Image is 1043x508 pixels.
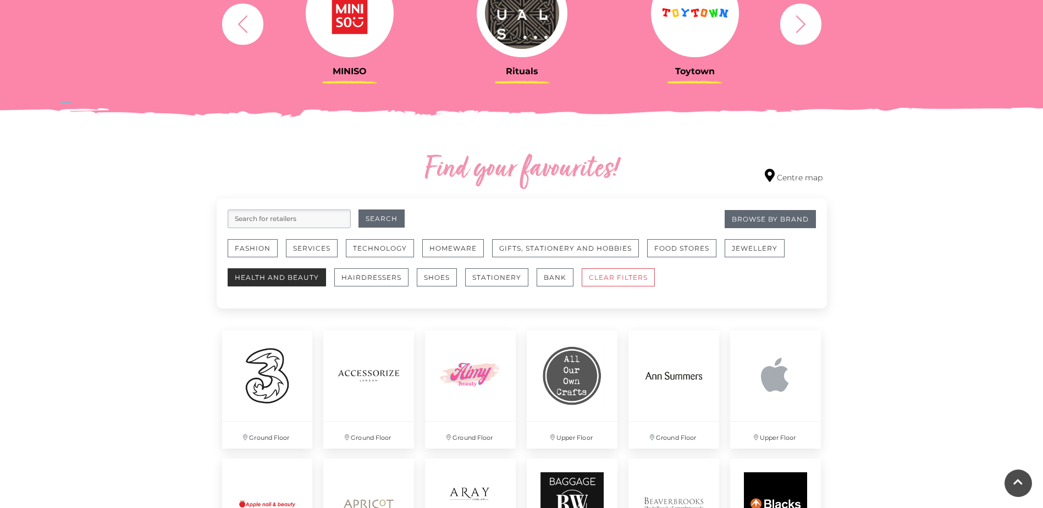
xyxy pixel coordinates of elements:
[228,239,286,268] a: Fashion
[527,422,617,449] p: Upper Floor
[492,239,639,257] button: Gifts, Stationery and Hobbies
[334,268,409,286] button: Hairdressers
[346,239,414,257] button: Technology
[321,152,722,187] h2: Find your favourites!
[617,66,773,76] h3: Toytown
[286,239,346,268] a: Services
[444,66,600,76] h3: Rituals
[217,325,318,454] a: Ground Floor
[725,325,826,454] a: Upper Floor
[537,268,573,286] button: Bank
[318,325,420,454] a: Ground Floor
[228,239,278,257] button: Fashion
[582,268,663,297] a: CLEAR FILTERS
[358,209,405,228] button: Search
[647,239,725,268] a: Food Stores
[582,268,655,286] button: CLEAR FILTERS
[417,268,465,297] a: Shoes
[272,66,428,76] h3: MINISO
[228,268,326,286] button: Health and Beauty
[537,268,582,297] a: Bank
[725,239,793,268] a: Jewellery
[765,169,823,184] a: Centre map
[346,239,422,268] a: Technology
[228,209,351,228] input: Search for retailers
[422,239,484,257] button: Homeware
[465,268,528,286] button: Stationery
[623,325,725,454] a: Ground Floor
[628,422,719,449] p: Ground Floor
[334,268,417,297] a: Hairdressers
[417,268,457,286] button: Shoes
[725,239,785,257] button: Jewellery
[323,422,414,449] p: Ground Floor
[425,422,516,449] p: Ground Floor
[228,268,334,297] a: Health and Beauty
[725,210,816,228] a: Browse By Brand
[422,239,492,268] a: Homeware
[420,325,521,454] a: Ground Floor
[521,325,623,454] a: Upper Floor
[730,422,821,449] p: Upper Floor
[465,268,537,297] a: Stationery
[286,239,338,257] button: Services
[492,239,647,268] a: Gifts, Stationery and Hobbies
[222,422,313,449] p: Ground Floor
[647,239,716,257] button: Food Stores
